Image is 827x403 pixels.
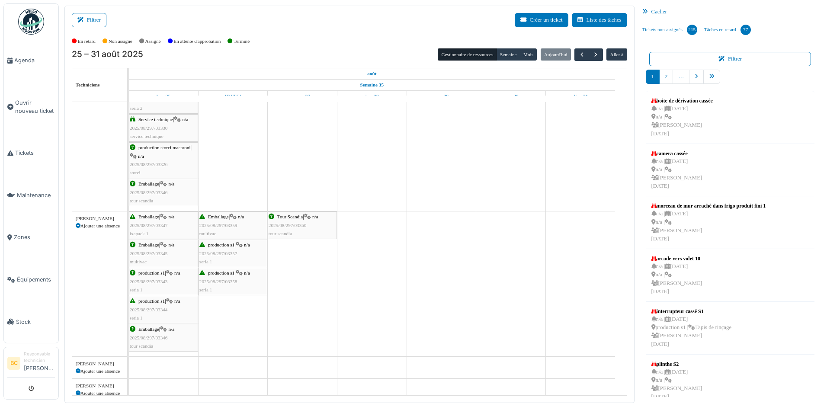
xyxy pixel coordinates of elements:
[673,70,689,84] a: …
[572,13,627,27] button: Liste des tâches
[7,351,55,378] a: BC Responsable technicien[PERSON_NAME]
[651,105,713,138] div: n/a | [DATE] n/a | [PERSON_NAME] [DATE]
[651,210,766,243] div: n/a | [DATE] n/a | [PERSON_NAME] [DATE]
[651,360,702,368] div: plinthe S2
[199,279,237,284] span: 2025/08/297/03358
[438,48,497,61] button: Gestionnaire de ressources
[649,305,734,351] a: interrupteur cassé S1 n/a |[DATE] production s1 |Tapis de rinçage [PERSON_NAME][DATE]
[649,253,705,298] a: arcade vers volet 10 n/a |[DATE] n/a | [PERSON_NAME][DATE]
[154,91,173,102] a: 25 août 2025
[138,242,159,247] span: Emballage
[130,97,168,102] span: 2025/08/297/03324
[130,198,153,203] span: tour scandia
[199,259,212,264] span: seria 1
[293,91,312,102] a: 27 août 2025
[72,49,143,60] h2: 25 – 31 août 2025
[4,132,58,174] a: Tickets
[130,106,143,111] span: seria 2
[138,326,159,332] span: Emballage
[130,213,197,238] div: |
[169,214,175,219] span: n/a
[130,297,197,322] div: |
[17,191,55,199] span: Maintenance
[130,287,143,292] span: seria 1
[17,275,55,284] span: Équipements
[639,18,701,42] a: Tickets non-assignés
[145,38,161,45] label: Assigné
[183,117,189,122] span: n/a
[130,325,197,350] div: |
[138,154,144,159] span: n/a
[277,214,303,219] span: Tour Scandia
[646,70,815,91] nav: pager
[4,174,58,217] a: Maintenance
[659,70,673,84] a: 2
[365,68,378,79] a: 25 août 2025
[16,318,55,326] span: Stock
[520,48,537,61] button: Mois
[76,390,124,397] div: Ajouter une absence
[199,287,212,292] span: seria 1
[4,216,58,259] a: Zones
[208,242,234,247] span: production s1
[76,222,124,230] div: Ajouter une absence
[358,80,386,90] a: Semaine 35
[571,91,590,102] a: 31 août 2025
[18,9,44,35] img: Badge_color-CXgf-gQk.svg
[169,242,175,247] span: n/a
[130,307,168,312] span: 2025/08/297/03344
[4,39,58,82] a: Agenda
[649,200,768,245] a: morceau de mur arraché dans frigo produit fini 1 n/a |[DATE] n/a | [PERSON_NAME][DATE]
[130,162,168,167] span: 2025/08/297/03326
[651,97,713,105] div: boite de dérivation cassée
[130,251,168,256] span: 2025/08/297/03345
[269,223,307,228] span: 2025/08/297/03360
[174,270,180,275] span: n/a
[651,150,702,157] div: camera cassée
[541,48,571,61] button: Aujourd'hui
[199,269,266,294] div: |
[130,134,163,139] span: service technique
[138,145,191,150] span: production storci macaroni
[169,181,175,186] span: n/a
[76,382,124,390] div: [PERSON_NAME]
[130,259,147,264] span: multivac
[646,70,660,84] a: 1
[14,233,55,241] span: Zones
[76,82,100,87] span: Techniciens
[76,368,124,375] div: Ajouter une absence
[130,223,168,228] span: 2025/08/297/03347
[130,190,168,195] span: 2025/08/297/03346
[701,18,754,42] a: Tâches en retard
[199,231,216,236] span: multivac
[76,215,124,222] div: [PERSON_NAME]
[173,38,221,45] label: En attente d'approbation
[208,214,229,219] span: Emballage
[649,147,705,193] a: camera cassée n/a |[DATE] n/a | [PERSON_NAME][DATE]
[138,214,159,219] span: Emballage
[651,157,702,191] div: n/a | [DATE] n/a | [PERSON_NAME] [DATE]
[138,181,159,186] span: Emballage
[199,241,266,266] div: |
[244,242,250,247] span: n/a
[432,91,451,102] a: 29 août 2025
[130,269,197,294] div: |
[497,48,520,61] button: Semaine
[4,82,58,132] a: Ouvrir nouveau ticket
[24,351,55,376] li: [PERSON_NAME]
[312,214,318,219] span: n/a
[651,255,702,262] div: arcade vers volet 10
[363,91,381,102] a: 28 août 2025
[169,326,175,332] span: n/a
[269,213,336,238] div: |
[130,115,197,141] div: |
[72,13,106,27] button: Filtrer
[199,213,266,238] div: |
[130,170,141,175] span: storci
[4,259,58,301] a: Équipements
[15,99,55,115] span: Ouvrir nouveau ticket
[501,91,521,102] a: 30 août 2025
[223,91,244,102] a: 26 août 2025
[78,38,96,45] label: En retard
[14,56,55,64] span: Agenda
